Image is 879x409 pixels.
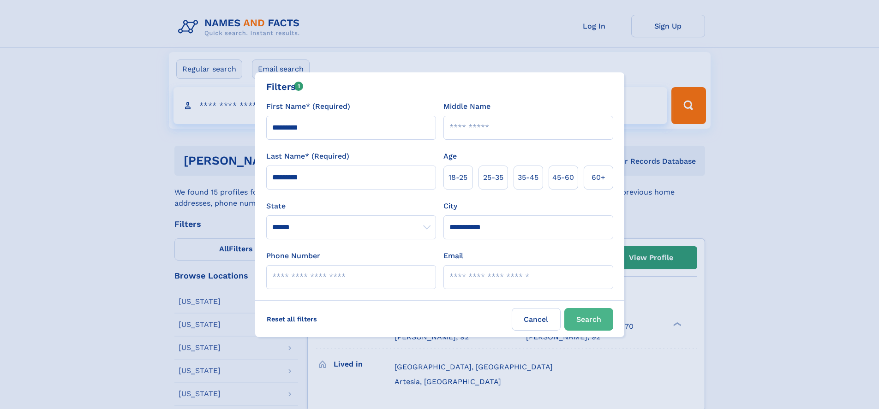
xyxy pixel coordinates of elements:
[448,172,467,183] span: 18‑25
[266,151,349,162] label: Last Name* (Required)
[564,308,613,331] button: Search
[443,201,457,212] label: City
[266,80,304,94] div: Filters
[483,172,503,183] span: 25‑35
[443,101,490,112] label: Middle Name
[266,101,350,112] label: First Name* (Required)
[592,172,605,183] span: 60+
[443,250,463,261] label: Email
[261,308,323,330] label: Reset all filters
[552,172,574,183] span: 45‑60
[512,308,561,331] label: Cancel
[443,151,457,162] label: Age
[266,201,436,212] label: State
[266,250,320,261] label: Phone Number
[518,172,538,183] span: 35‑45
